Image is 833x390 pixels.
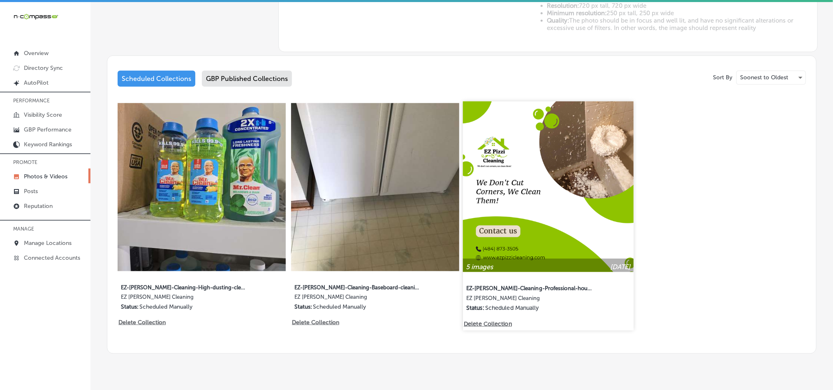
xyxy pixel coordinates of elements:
label: EZ-[PERSON_NAME]-Cleaning-Professional-house-cleaning-services [467,280,593,295]
div: Soonest to Oldest [737,71,805,84]
p: Manage Locations [24,240,72,247]
p: Connected Accounts [24,254,80,261]
p: Sort By [713,74,732,81]
label: EZ [PERSON_NAME] Cleaning [121,294,246,303]
p: Reputation [24,203,53,210]
p: Status: [294,303,312,310]
div: GBP Published Collections [202,71,292,87]
p: Scheduled Manually [485,305,539,312]
p: [DATE] [611,263,631,270]
p: Directory Sync [24,65,63,72]
p: AutoPilot [24,79,49,86]
label: EZ [PERSON_NAME] Cleaning [467,295,593,305]
p: Delete Collection [292,319,338,326]
p: Soonest to Oldest [740,74,788,81]
label: EZ-[PERSON_NAME]-Cleaning-High-dusting-cleaning-services [121,279,246,294]
p: Photos & Videos [24,173,67,180]
p: Delete Collection [464,320,511,327]
p: Scheduled Manually [313,303,366,310]
label: EZ-[PERSON_NAME]-Cleaning-Baseboard-cleaning-service [294,279,419,294]
img: Collection thumbnail [118,103,286,271]
img: 660ab0bf-5cc7-4cb8-ba1c-48b5ae0f18e60NCTV_CLogo_TV_Black_-500x88.png [13,13,58,21]
label: EZ [PERSON_NAME] Cleaning [294,294,419,303]
p: Posts [24,188,38,195]
p: Visibility Score [24,111,62,118]
p: Delete Collection [118,319,165,326]
p: Scheduled Manually [139,303,192,310]
p: 5 images [466,263,493,270]
p: Status: [467,305,485,312]
img: Collection thumbnail [291,103,459,271]
p: Status: [121,303,139,310]
div: Scheduled Collections [118,71,195,87]
img: Collection thumbnail [463,102,634,272]
p: GBP Performance [24,126,72,133]
p: Keyword Rankings [24,141,72,148]
p: Overview [24,50,49,57]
